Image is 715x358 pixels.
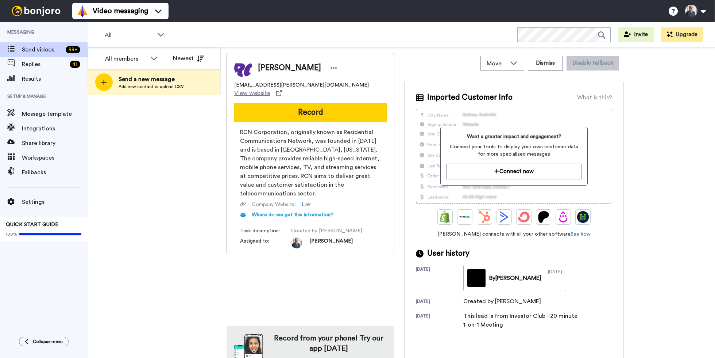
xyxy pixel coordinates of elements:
[463,312,580,329] div: This lead is from Investor Club ~20 minute 1-on-1 Meeting
[416,298,463,306] div: [DATE]
[6,222,58,227] span: QUICK START GUIDE
[119,75,184,84] span: Send a new message
[22,124,88,133] span: Integrations
[234,81,369,89] span: [EMAIL_ADDRESS][PERSON_NAME][DOMAIN_NAME]
[22,139,88,148] span: Share library
[439,211,451,223] img: Shopify
[447,133,581,140] span: Want a greater impact and engagement?
[447,164,581,179] button: Connect now
[70,61,80,68] div: 41
[577,211,589,223] img: GoHighLevel
[291,237,302,248] img: 7ca86993-e56d-467b-ae3b-c7b91532694f-1699466815.jpg
[571,232,591,237] a: See how
[487,59,506,68] span: Move
[498,211,510,223] img: ActiveCampaign
[427,92,513,103] span: Imported Customer Info
[447,143,581,158] span: Connect your tools to display your own customer data for more specialized messages
[577,93,612,102] div: What is this?
[6,231,17,237] span: 100%
[22,60,67,69] span: Replies
[33,339,63,344] span: Collapse menu
[479,211,490,223] img: Hubspot
[22,198,88,206] span: Settings
[234,103,387,122] button: Record
[240,227,291,235] span: Task description :
[234,89,282,98] a: View website
[467,269,486,287] img: 233e1626-8da3-4e56-b901-78520adcdd8c-thumb.jpg
[463,297,541,306] div: Created by [PERSON_NAME]
[427,248,469,259] span: User history
[252,201,296,208] span: Company Website :
[528,56,563,71] button: Dismiss
[252,212,333,217] span: Where do we get this information?
[105,54,147,63] div: All members
[9,6,63,16] img: bj-logo-header-white.svg
[270,333,387,354] h4: Record from your phone! Try our app [DATE]
[22,168,88,177] span: Fallbacks
[291,227,362,235] span: Created by [PERSON_NAME]
[416,313,463,329] div: [DATE]
[22,110,88,118] span: Message template
[661,27,703,42] button: Upgrade
[77,5,88,17] img: vm-color.svg
[22,75,88,83] span: Results
[489,274,541,282] div: By [PERSON_NAME]
[459,211,471,223] img: Ontraport
[258,62,321,73] span: [PERSON_NAME]
[119,84,184,89] span: Add new contact or upload CSV
[567,56,619,71] button: Disable fallback
[557,211,569,223] img: Drip
[240,128,381,198] span: RCN Corporation, originally known as Residential Communications Network, was founded in [DATE] an...
[302,201,311,208] a: Link
[22,153,88,162] span: Workspaces
[234,89,270,98] span: View website
[19,337,69,346] button: Collapse menu
[167,51,209,66] button: Newest
[22,45,63,54] span: Send videos
[309,237,353,248] span: [PERSON_NAME]
[240,237,291,248] span: Assigned to:
[66,46,80,53] div: 99 +
[93,6,148,16] span: Video messaging
[538,211,549,223] img: Patreon
[618,27,654,42] button: Invite
[234,59,252,77] img: Image of PJ Williams
[105,31,154,39] span: All
[548,269,562,287] div: [DATE]
[463,265,566,291] a: By[PERSON_NAME][DATE]
[416,266,463,291] div: [DATE]
[416,231,612,238] span: [PERSON_NAME] connects with all your other software
[518,211,530,223] img: ConvertKit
